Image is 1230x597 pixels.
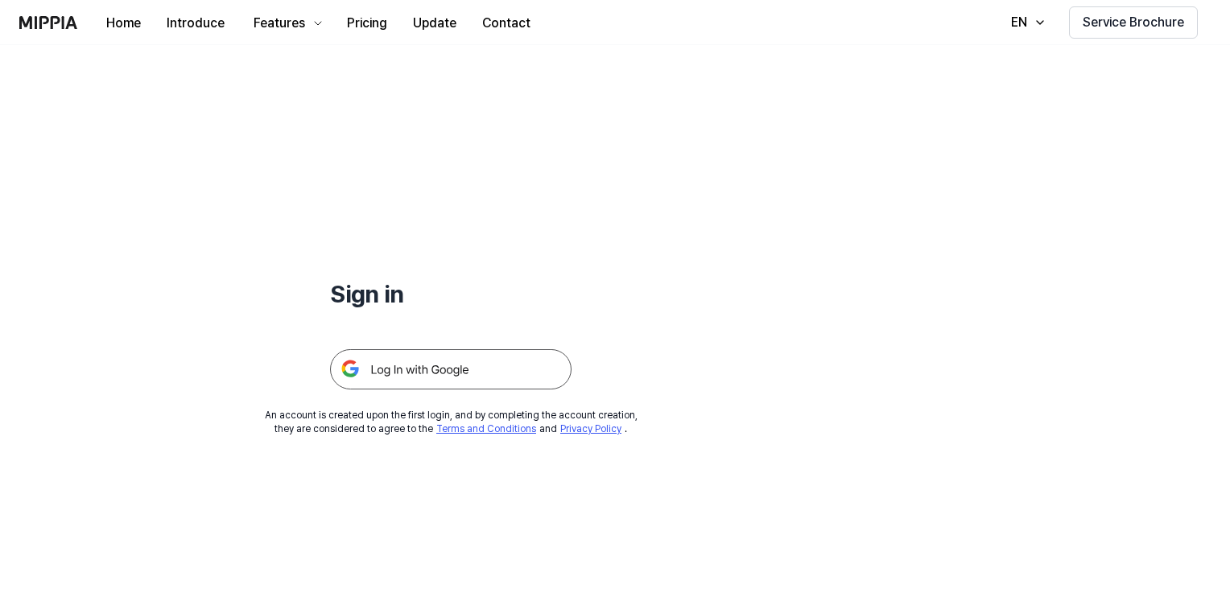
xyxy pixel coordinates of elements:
button: Pricing [334,7,400,39]
h1: Sign in [330,277,572,311]
div: Features [250,14,308,33]
div: An account is created upon the first login, and by completing the account creation, they are cons... [265,409,638,436]
button: Contact [469,7,543,39]
button: Service Brochure [1069,6,1198,39]
a: Terms and Conditions [436,423,536,434]
div: EN [1008,13,1030,32]
button: Introduce [154,7,237,39]
img: logo [19,16,77,29]
button: Features [237,7,334,39]
button: Update [400,7,469,39]
a: Privacy Policy [560,423,621,434]
img: 구글 로그인 버튼 [330,349,572,389]
button: EN [995,6,1056,39]
a: Update [400,1,469,45]
button: Home [93,7,154,39]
